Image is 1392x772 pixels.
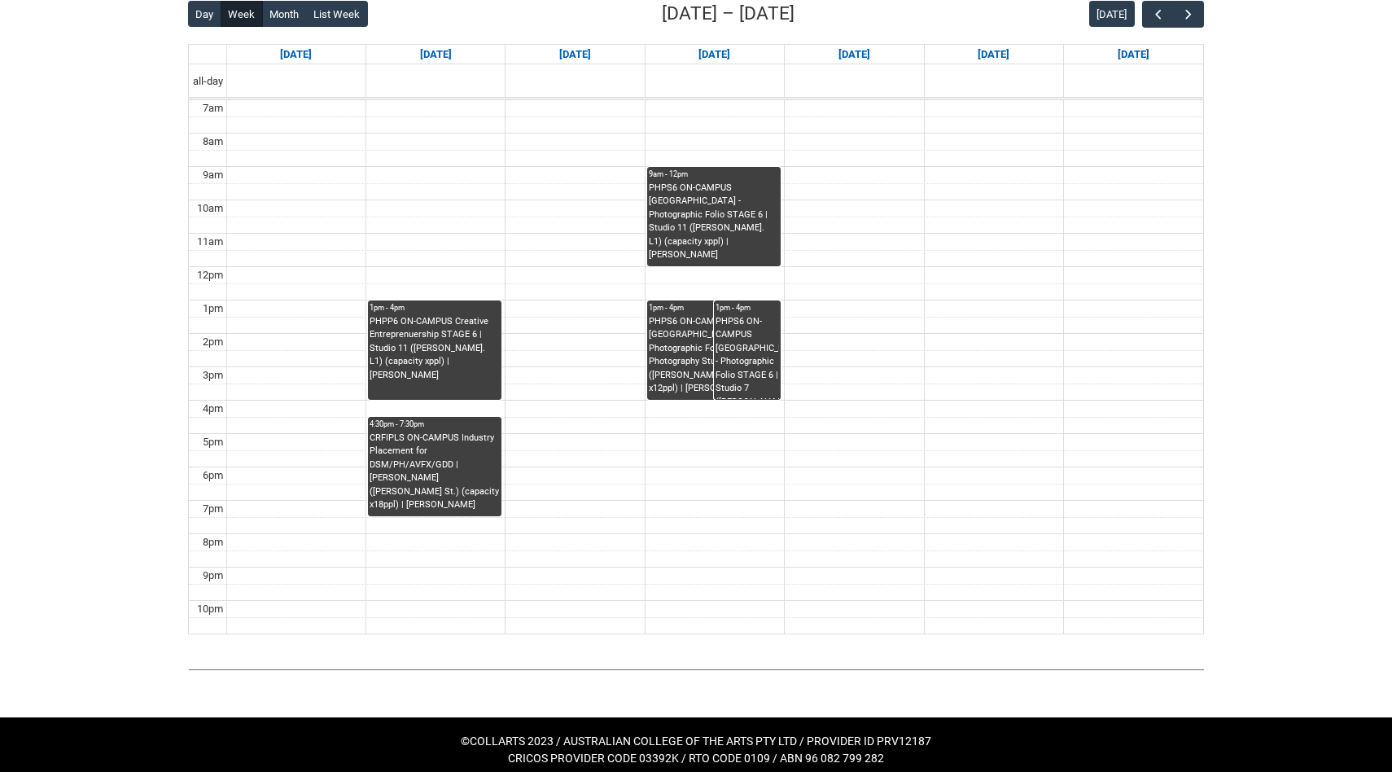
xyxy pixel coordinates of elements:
[199,367,226,384] div: 3pm
[199,167,226,183] div: 9am
[1173,1,1204,28] button: Next Week
[417,45,455,64] a: Go to December 1, 2025
[370,315,500,383] div: PHPP6 ON-CAMPUS Creative Entreprenuership STAGE 6 | Studio 11 ([PERSON_NAME]. L1) (capacity xppl)...
[649,302,779,314] div: 1pm - 4pm
[199,401,226,417] div: 4pm
[695,45,733,64] a: Go to December 3, 2025
[194,200,226,217] div: 10am
[199,568,226,584] div: 9pm
[199,467,226,484] div: 6pm
[199,334,226,350] div: 2pm
[556,45,594,64] a: Go to December 2, 2025
[835,45,873,64] a: Go to December 4, 2025
[1142,1,1173,28] button: Previous Week
[277,45,315,64] a: Go to November 30, 2025
[188,1,221,27] button: Day
[199,501,226,517] div: 7pm
[199,534,226,550] div: 8pm
[188,660,1204,678] img: REDU_GREY_LINE
[649,169,779,180] div: 9am - 12pm
[716,302,779,314] div: 1pm - 4pm
[974,45,1013,64] a: Go to December 5, 2025
[649,315,779,396] div: PHPS6 ON-CAMPUS [GEOGRAPHIC_DATA] - Photographic Folio STAGE 6 | Photography Studio ([PERSON_NAME...
[370,302,500,314] div: 1pm - 4pm
[306,1,368,27] button: List Week
[370,432,500,512] div: CRFIPLS ON-CAMPUS Industry Placement for DSM/PH/AVFX/GDD | [PERSON_NAME] ([PERSON_NAME] St.) (cap...
[649,182,779,262] div: PHPS6 ON-CAMPUS [GEOGRAPHIC_DATA] - Photographic Folio STAGE 6 | Studio 11 ([PERSON_NAME]. L1) (c...
[194,267,226,283] div: 12pm
[190,73,226,90] span: all-day
[221,1,263,27] button: Week
[370,419,500,430] div: 4:30pm - 7:30pm
[199,300,226,317] div: 1pm
[1114,45,1153,64] a: Go to December 6, 2025
[199,434,226,450] div: 5pm
[262,1,307,27] button: Month
[194,601,226,617] div: 10pm
[199,134,226,150] div: 8am
[1089,1,1135,27] button: [DATE]
[194,234,226,250] div: 11am
[199,100,226,116] div: 7am
[716,315,779,400] div: PHPS6 ON-CAMPUS [GEOGRAPHIC_DATA] - Photographic Folio STAGE 6 | Studio 7 ([PERSON_NAME].) (capac...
